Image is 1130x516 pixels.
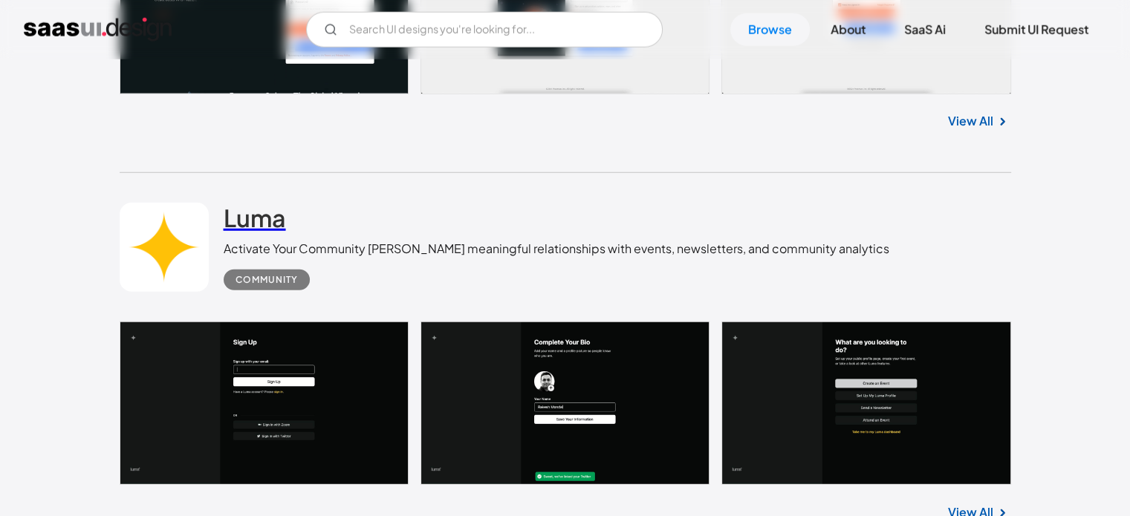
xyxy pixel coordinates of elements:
[813,13,883,46] a: About
[967,13,1106,46] a: Submit UI Request
[306,12,663,48] input: Search UI designs you're looking for...
[306,12,663,48] form: Email Form
[224,203,286,232] h2: Luma
[886,13,964,46] a: SaaS Ai
[224,240,889,258] div: Activate Your Community [PERSON_NAME] meaningful relationships with events, newsletters, and comm...
[24,18,172,42] a: home
[236,271,298,289] div: Community
[948,112,993,130] a: View All
[224,203,286,240] a: Luma
[730,13,810,46] a: Browse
